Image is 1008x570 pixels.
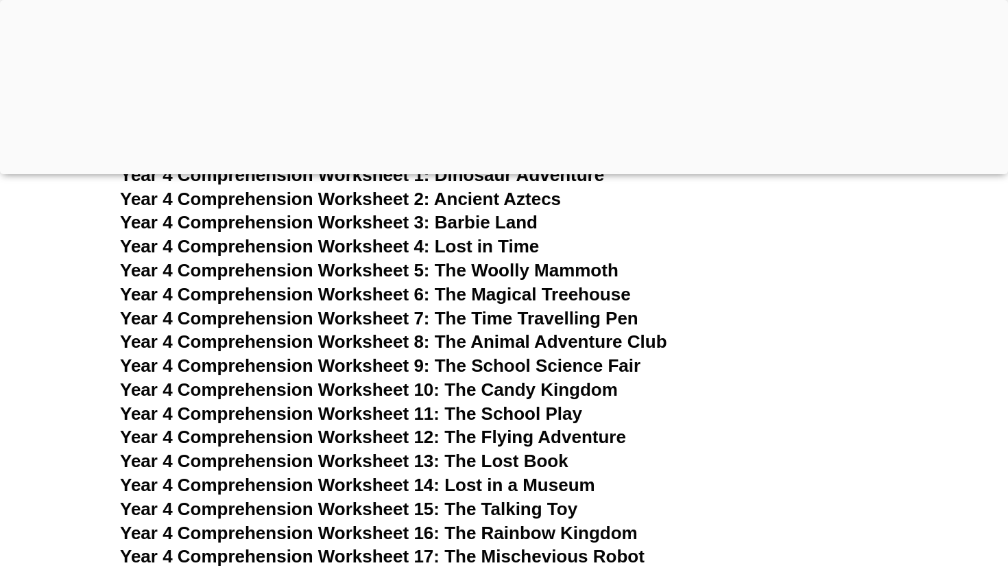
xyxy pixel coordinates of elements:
a: Year 4 Comprehension Worksheet 13: The Lost Book [120,451,568,471]
a: Year 4 Comprehension Worksheet 12: The Flying Adventure [120,427,626,447]
a: Year 4 Comprehension Worksheet 1: Dinosaur Adventure [120,165,604,185]
a: Year 4 Comprehension Worksheet 4: Lost in Time [120,236,539,257]
a: Year 4 Comprehension Worksheet 9: The School Science Fair [120,355,640,376]
a: Year 4 Comprehension Worksheet 10: The Candy Kingdom [120,379,618,400]
a: Year 4 Comprehension Worksheet 6: The Magical Treehouse [120,284,631,305]
a: Year 4 Comprehension Worksheet 3: Barbie Land [120,212,538,233]
a: Year 4 Comprehension Worksheet 2: Ancient Aztecs [120,189,561,209]
a: Year 4 Comprehension Worksheet 15: The Talking Toy [120,499,577,519]
a: Year 4 Comprehension Worksheet 11: The School Play [120,403,582,424]
a: Year 4 Comprehension Worksheet 5: The Woolly Mammoth [120,260,619,281]
a: Year 4 Comprehension Worksheet 16: The Rainbow Kingdom [120,523,638,543]
span: Dinosaur Adventure [435,165,604,185]
iframe: Chat Widget [773,415,1008,570]
a: Year 4 Comprehension Worksheet 8: The Animal Adventure Club [120,331,667,352]
a: Year 4 Comprehension Worksheet 14: Lost in a Museum [120,475,595,495]
span: Year 4 Comprehension Worksheet 1: [120,165,430,185]
a: Year 4 Comprehension Worksheet 17: The Mischevious Robot [120,546,645,567]
a: Year 4 Comprehension Worksheet 7: The Time Travelling Pen [120,308,638,329]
